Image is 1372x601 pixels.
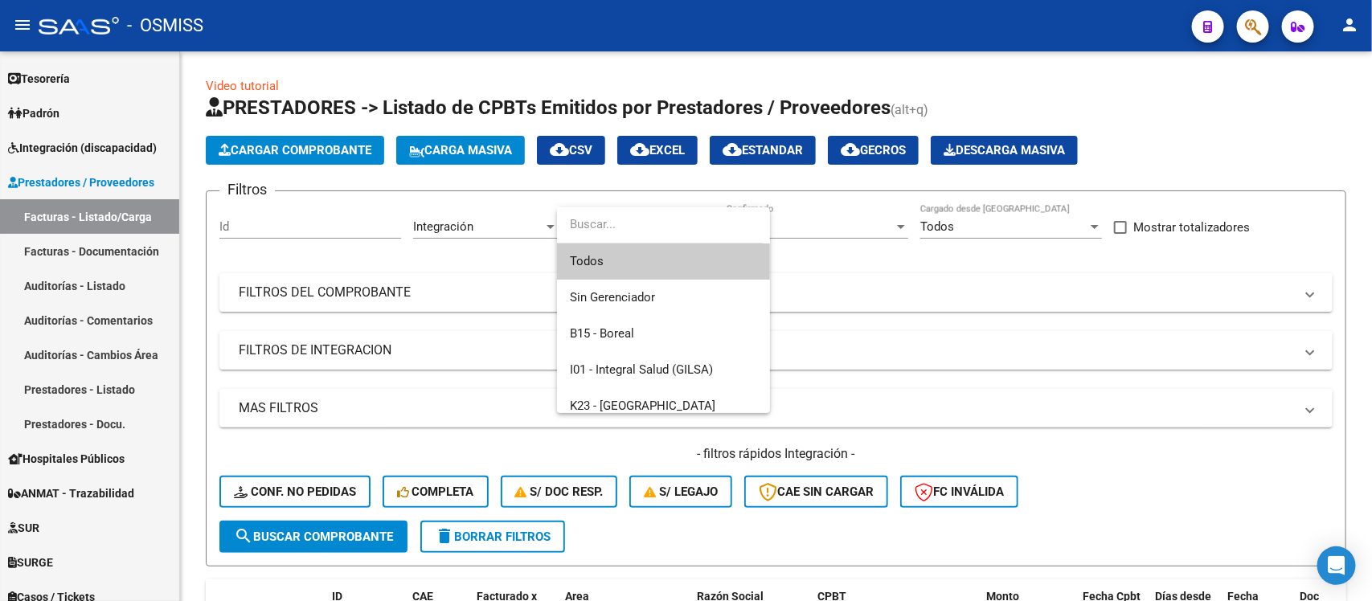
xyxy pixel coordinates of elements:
div: Open Intercom Messenger [1317,546,1356,585]
input: dropdown search [557,206,764,243]
span: I01 - Integral Salud (GILSA) [570,362,713,377]
span: Todos [570,243,757,280]
span: B15 - Boreal [570,326,634,341]
span: K23 - [GEOGRAPHIC_DATA] [570,399,715,413]
span: Sin Gerenciador [570,290,655,305]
